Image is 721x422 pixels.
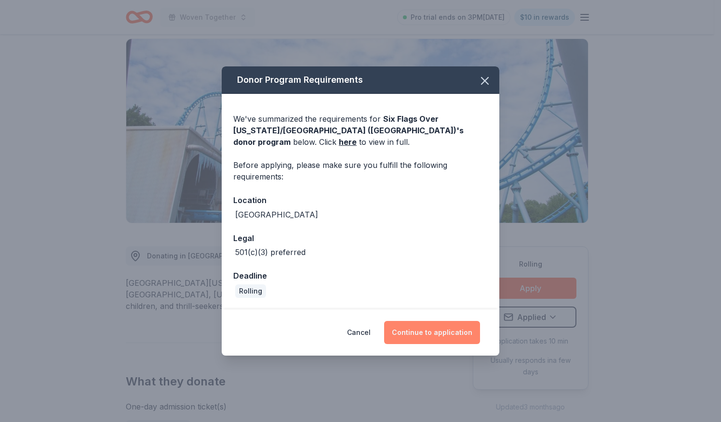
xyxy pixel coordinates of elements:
[235,284,266,298] div: Rolling
[235,246,306,258] div: 501(c)(3) preferred
[233,114,464,147] span: Six Flags Over [US_STATE]/[GEOGRAPHIC_DATA] ([GEOGRAPHIC_DATA]) 's donor program
[235,209,318,220] div: [GEOGRAPHIC_DATA]
[384,321,480,344] button: Continue to application
[233,113,488,148] div: We've summarized the requirements for below. Click to view in full.
[233,232,488,244] div: Legal
[233,159,488,182] div: Before applying, please make sure you fulfill the following requirements:
[233,269,488,282] div: Deadline
[347,321,371,344] button: Cancel
[233,194,488,206] div: Location
[222,66,499,94] div: Donor Program Requirements
[339,136,357,148] a: here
